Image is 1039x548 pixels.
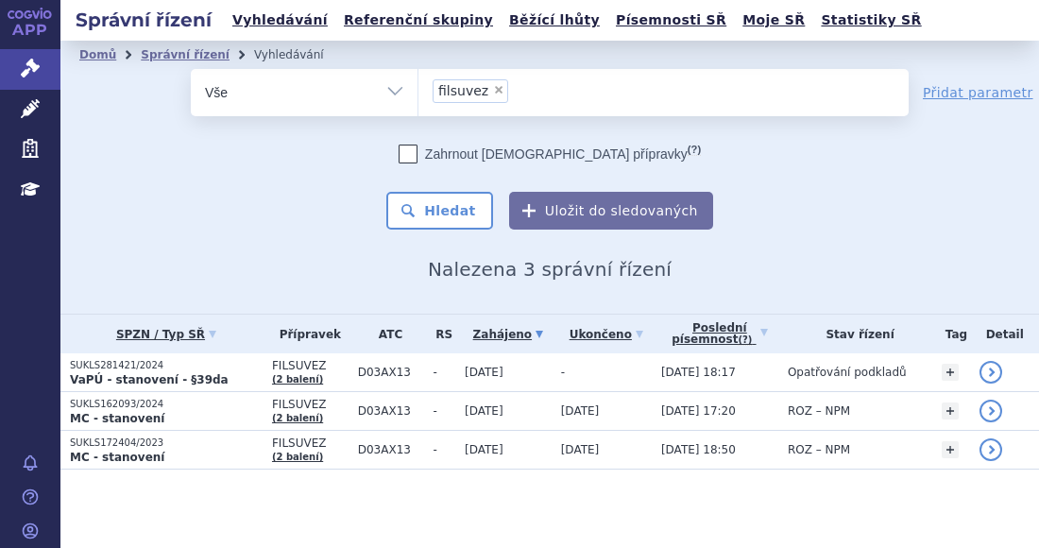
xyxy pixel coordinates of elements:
[932,315,970,353] th: Tag
[141,48,230,61] a: Správní řízení
[942,402,959,420] a: +
[358,443,424,456] span: D03AX13
[272,398,349,411] span: FILSUVEZ
[737,8,810,33] a: Moje SŘ
[561,443,600,456] span: [DATE]
[561,404,600,418] span: [DATE]
[254,41,349,69] li: Vyhledávání
[514,78,524,102] input: filsuvez
[465,404,503,418] span: [DATE]
[438,84,488,97] span: filsuvez
[349,315,424,353] th: ATC
[778,315,932,353] th: Stav řízení
[358,404,424,418] span: D03AX13
[60,7,227,33] h2: Správní řízení
[788,404,850,418] span: ROZ – NPM
[423,315,455,353] th: RS
[815,8,927,33] a: Statistiky SŘ
[509,192,713,230] button: Uložit do sledovaných
[433,443,455,456] span: -
[688,144,701,156] abbr: (?)
[465,443,503,456] span: [DATE]
[465,366,503,379] span: [DATE]
[923,83,1033,102] a: Přidat parametr
[263,315,349,353] th: Přípravek
[465,321,552,348] a: Zahájeno
[979,400,1002,422] a: detail
[433,366,455,379] span: -
[358,366,424,379] span: D03AX13
[610,8,732,33] a: Písemnosti SŘ
[979,361,1002,384] a: detail
[272,359,349,372] span: FILSUVEZ
[70,373,229,386] strong: VaPÚ - stanovení - §39da
[227,8,333,33] a: Vyhledávání
[788,443,850,456] span: ROZ – NPM
[338,8,499,33] a: Referenční skupiny
[272,374,323,385] a: (2 balení)
[70,359,263,372] p: SUKLS281421/2024
[272,452,323,462] a: (2 balení)
[942,441,959,458] a: +
[399,145,701,163] label: Zahrnout [DEMOGRAPHIC_DATA] přípravky
[788,366,907,379] span: Opatřování podkladů
[70,437,263,450] p: SUKLS172404/2023
[386,192,493,230] button: Hledat
[970,315,1039,353] th: Detail
[979,438,1002,461] a: detail
[70,321,263,348] a: SPZN / Typ SŘ
[433,404,455,418] span: -
[272,413,323,423] a: (2 balení)
[661,315,778,353] a: Poslednípísemnost(?)
[272,437,349,450] span: FILSUVEZ
[661,366,736,379] span: [DATE] 18:17
[79,48,116,61] a: Domů
[70,451,164,464] strong: MC - stanovení
[738,334,752,346] abbr: (?)
[70,412,164,425] strong: MC - stanovení
[428,258,672,281] span: Nalezena 3 správní řízení
[661,443,736,456] span: [DATE] 18:50
[70,398,263,411] p: SUKLS162093/2024
[942,364,959,381] a: +
[661,404,736,418] span: [DATE] 17:20
[503,8,605,33] a: Běžící lhůty
[561,321,652,348] a: Ukončeno
[493,84,504,95] span: ×
[561,366,565,379] span: -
